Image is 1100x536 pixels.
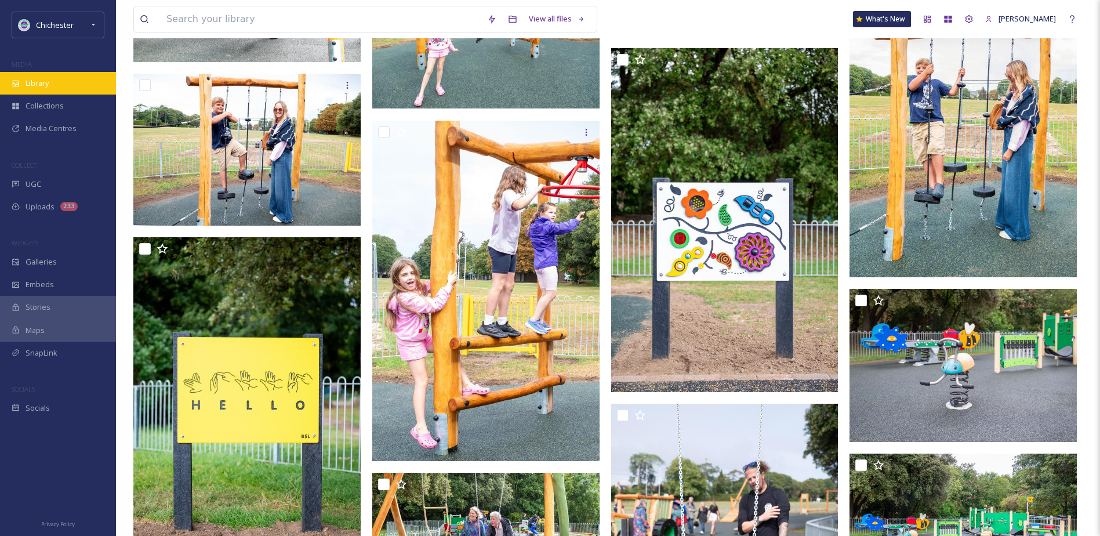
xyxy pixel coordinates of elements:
[41,520,75,528] span: Privacy Policy
[161,6,481,32] input: Search your library
[26,100,64,111] span: Collections
[60,202,78,211] div: 233
[611,48,841,392] img: ext_1756391531.872827_emilyjanelovell@gmail.com-Oaklands-Park-Play-Area-Opening-28.08.2025-11.jpg
[12,238,38,247] span: WIDGETS
[26,279,54,290] span: Embeds
[12,385,35,393] span: SOCIALS
[26,302,50,313] span: Stories
[853,11,911,27] a: What's New
[26,403,50,414] span: Socials
[26,325,45,336] span: Maps
[372,121,600,461] img: ext_1756391535.972159_emilyjanelovell@gmail.com-Oaklands-Park-Play-Area-Opening-28.08.2025-61.jpg
[26,123,77,134] span: Media Centres
[26,78,49,89] span: Library
[36,20,74,30] span: Chichester
[26,256,57,267] span: Galleries
[849,289,1079,442] img: ext_1756391533.608664_emilyjanelovell@gmail.com-Oaklands-Park-Play-Area-Opening-28.08.2025-2.jpg
[26,179,41,190] span: UGC
[19,19,30,31] img: Logo_of_Chichester_District_Council.png
[26,347,57,358] span: SnapLink
[133,74,361,226] img: ext_1756391533.097619_emilyjanelovell@gmail.com-Oaklands-Park-Play-Area-Opening-28.08.2025-57.jpg
[979,8,1062,30] a: [PERSON_NAME]
[41,516,75,530] a: Privacy Policy
[999,13,1056,24] span: [PERSON_NAME]
[12,60,32,68] span: MEDIA
[523,8,591,30] a: View all files
[12,161,37,169] span: COLLECT
[26,201,55,212] span: Uploads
